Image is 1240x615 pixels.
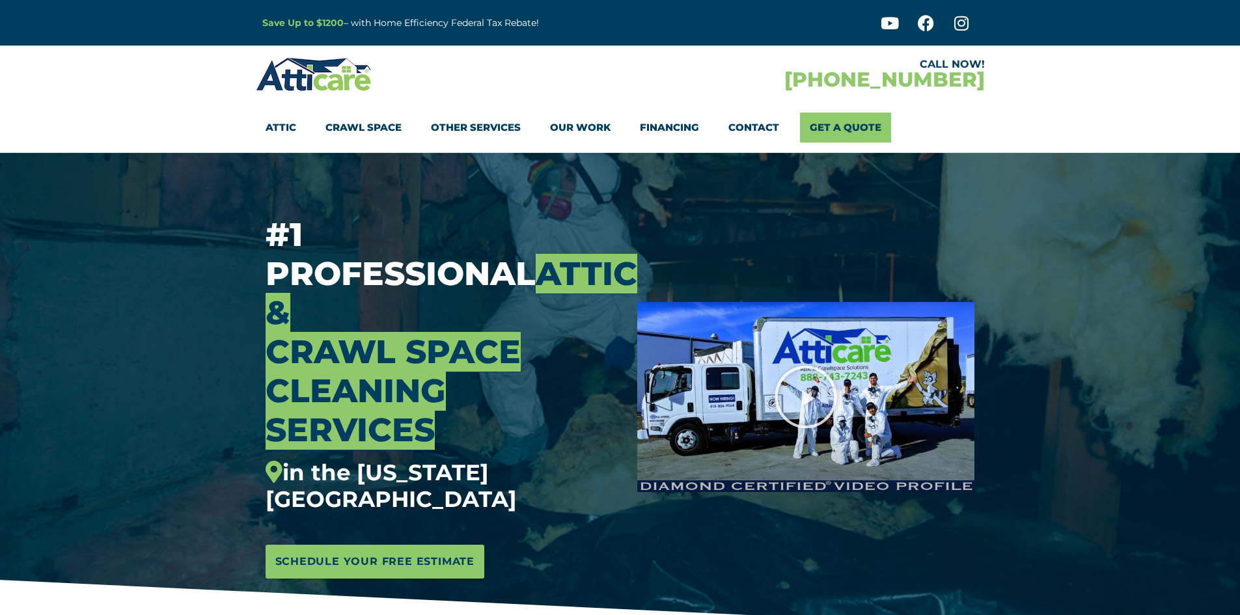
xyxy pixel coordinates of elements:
span: Schedule Your Free Estimate [275,551,475,572]
div: in the [US_STATE][GEOGRAPHIC_DATA] [266,459,618,513]
a: Get A Quote [800,113,891,143]
div: CALL NOW! [620,59,985,70]
a: Our Work [550,113,611,143]
a: Crawl Space [325,113,402,143]
h3: #1 Professional [266,215,618,513]
a: Attic [266,113,296,143]
a: Financing [640,113,699,143]
span: Attic & Crawl Space [266,254,637,372]
a: Schedule Your Free Estimate [266,545,485,579]
span: Cleaning Services [266,371,446,450]
a: Save Up to $1200 [262,17,344,29]
div: Play Video [773,364,838,430]
a: Contact [728,113,779,143]
a: Other Services [431,113,521,143]
nav: Menu [266,113,975,143]
p: – with Home Efficiency Federal Tax Rebate! [262,16,684,31]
